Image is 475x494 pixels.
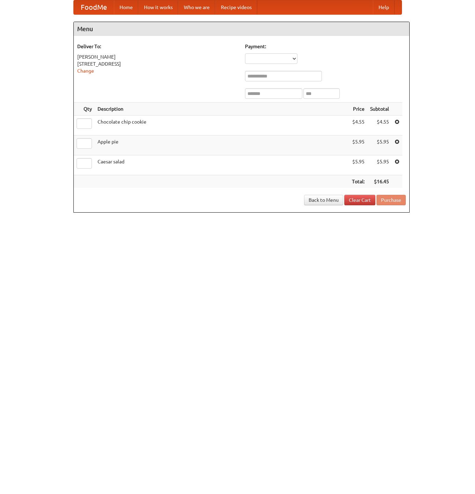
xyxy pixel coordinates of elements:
[74,0,114,14] a: FoodMe
[77,68,94,74] a: Change
[373,0,395,14] a: Help
[349,175,367,188] th: Total:
[245,43,406,50] h5: Payment:
[138,0,178,14] a: How it works
[77,43,238,50] h5: Deliver To:
[304,195,343,205] a: Back to Menu
[349,155,367,175] td: $5.95
[77,53,238,60] div: [PERSON_NAME]
[114,0,138,14] a: Home
[74,22,409,36] h4: Menu
[95,103,349,116] th: Description
[367,135,392,155] td: $5.95
[367,175,392,188] th: $16.45
[367,155,392,175] td: $5.95
[95,116,349,135] td: Chocolate chip cookie
[178,0,215,14] a: Who we are
[349,135,367,155] td: $5.95
[367,103,392,116] th: Subtotal
[74,103,95,116] th: Qty
[376,195,406,205] button: Purchase
[349,116,367,135] td: $4.55
[77,60,238,67] div: [STREET_ADDRESS]
[367,116,392,135] td: $4.55
[95,155,349,175] td: Caesar salad
[344,195,375,205] a: Clear Cart
[215,0,257,14] a: Recipe videos
[95,135,349,155] td: Apple pie
[349,103,367,116] th: Price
